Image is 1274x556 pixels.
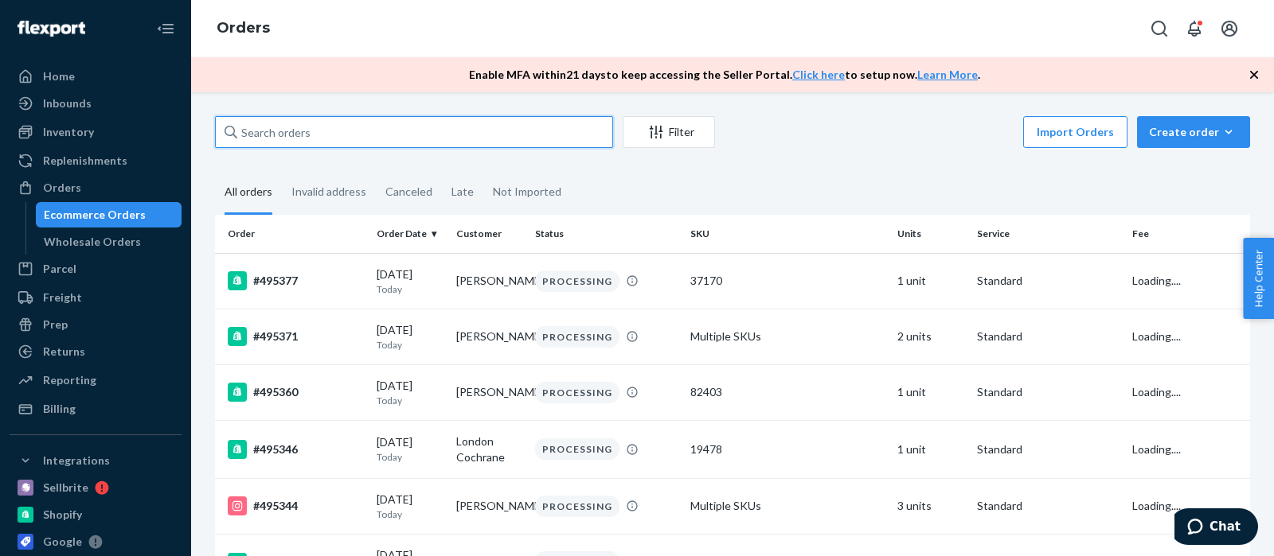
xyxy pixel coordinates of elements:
[228,440,364,459] div: #495346
[215,215,370,253] th: Order
[43,344,85,360] div: Returns
[228,496,364,515] div: #495344
[291,171,366,212] div: Invalid address
[10,529,182,554] a: Google
[10,312,182,337] a: Prep
[385,171,432,212] div: Canceled
[1178,13,1210,45] button: Open notifications
[450,364,530,420] td: [PERSON_NAME]
[228,383,364,402] div: #495360
[535,270,619,292] div: PROCESSING
[36,229,182,255] a: Wholesale Orders
[44,234,141,250] div: Wholesale Orders
[215,116,613,148] input: Search orders
[377,492,444,521] div: [DATE]
[1126,420,1250,478] td: Loading....
[891,478,971,534] td: 3 units
[493,171,561,212] div: Not Imported
[977,329,1120,344] p: Standard
[450,309,530,364] td: [PERSON_NAME]
[891,253,971,309] td: 1 unit
[690,273,885,289] div: 37170
[43,180,81,196] div: Orders
[684,309,891,364] td: Multiple SKUs
[43,68,75,84] div: Home
[977,273,1120,289] p: Standard
[1126,309,1250,364] td: Loading....
[891,215,971,253] th: Units
[377,394,444,407] p: Today
[43,95,92,111] div: Inbounds
[204,6,283,52] ol: breadcrumbs
[450,420,530,478] td: London Cochrane
[43,401,76,417] div: Billing
[43,453,110,469] div: Integrations
[10,448,182,473] button: Integrations
[217,19,270,37] a: Orders
[43,124,94,140] div: Inventory
[377,322,444,352] div: [DATE]
[10,475,182,500] a: Sellbrite
[1174,508,1258,548] iframe: Opens a widget where you can chat to one of our agents
[43,317,68,332] div: Prep
[684,215,891,253] th: SKU
[10,175,182,200] a: Orders
[917,68,978,81] a: Learn More
[377,450,444,464] p: Today
[535,496,619,517] div: PROCESSING
[623,124,714,140] div: Filter
[535,382,619,403] div: PROCESSING
[10,64,182,89] a: Home
[377,378,444,407] div: [DATE]
[977,384,1120,400] p: Standard
[10,339,182,364] a: Returns
[377,266,444,296] div: [DATE]
[1126,478,1250,534] td: Loading....
[1126,364,1250,420] td: Loading....
[225,171,272,215] div: All orders
[377,507,444,521] p: Today
[10,256,182,282] a: Parcel
[535,438,619,460] div: PROCESSING
[10,502,182,527] a: Shopify
[529,215,684,253] th: Status
[377,282,444,296] p: Today
[1243,238,1274,319] button: Help Center
[43,153,127,169] div: Replenishments
[1126,215,1250,253] th: Fee
[1143,13,1175,45] button: Open Search Box
[10,91,182,116] a: Inbounds
[150,13,182,45] button: Close Navigation
[684,478,891,534] td: Multiple SKUs
[18,21,85,37] img: Flexport logo
[891,364,971,420] td: 1 unit
[690,384,885,400] div: 82403
[535,326,619,348] div: PROCESSING
[891,420,971,478] td: 1 unit
[370,215,450,253] th: Order Date
[450,478,530,534] td: [PERSON_NAME]
[36,202,182,227] a: Ecommerce Orders
[228,271,364,290] div: #495377
[690,441,885,457] div: 19478
[792,68,845,81] a: Click here
[971,215,1126,253] th: Service
[43,534,82,550] div: Google
[43,480,88,496] div: Sellbrite
[10,367,182,393] a: Reporting
[451,171,474,212] div: Late
[1149,124,1238,140] div: Create order
[623,116,715,148] button: Filter
[43,507,82,523] div: Shopify
[228,327,364,346] div: #495371
[377,338,444,352] p: Today
[43,372,96,388] div: Reporting
[1126,253,1250,309] td: Loading....
[43,290,82,305] div: Freight
[377,434,444,464] div: [DATE]
[450,253,530,309] td: [PERSON_NAME]
[44,207,146,223] div: Ecommerce Orders
[977,441,1120,457] p: Standard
